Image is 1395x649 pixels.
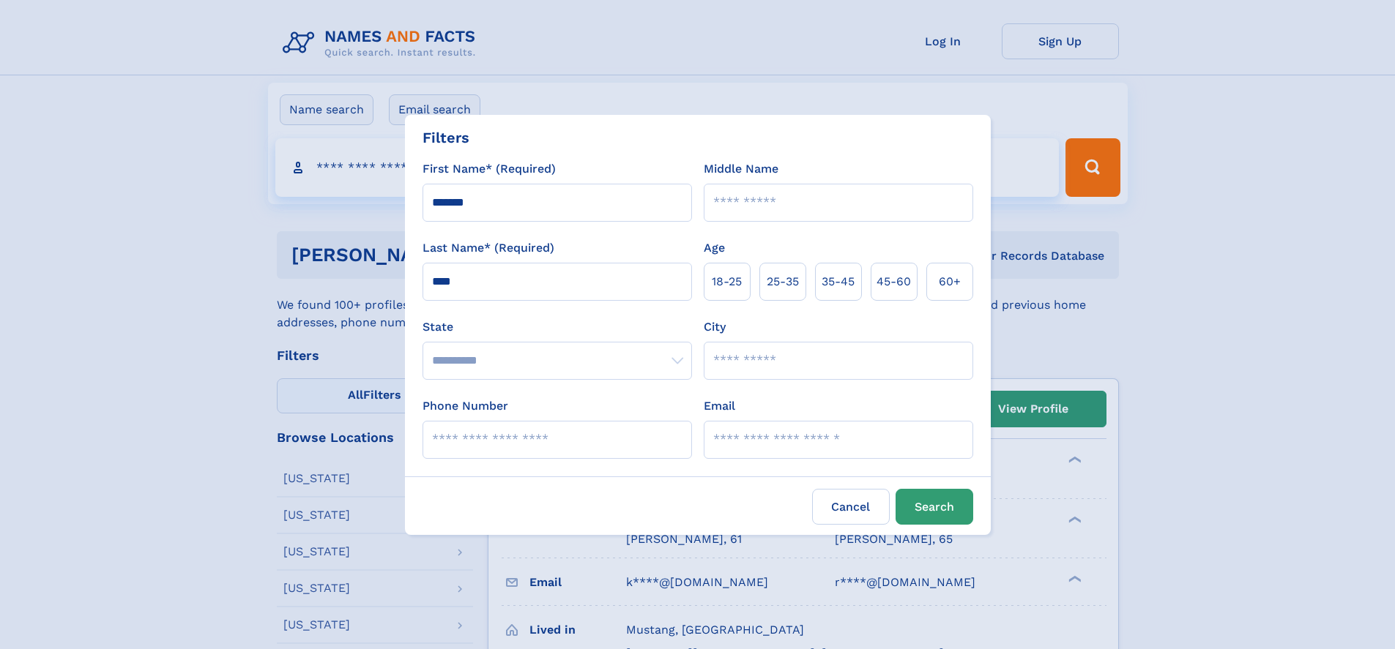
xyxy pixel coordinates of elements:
[896,489,973,525] button: Search
[423,318,692,336] label: State
[939,273,961,290] span: 60+
[704,397,735,415] label: Email
[423,397,508,415] label: Phone Number
[712,273,742,290] span: 18‑25
[423,127,469,149] div: Filters
[822,273,855,290] span: 35‑45
[767,273,799,290] span: 25‑35
[877,273,911,290] span: 45‑60
[423,160,556,178] label: First Name* (Required)
[704,160,778,178] label: Middle Name
[812,489,890,525] label: Cancel
[423,239,554,257] label: Last Name* (Required)
[704,239,725,257] label: Age
[704,318,726,336] label: City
